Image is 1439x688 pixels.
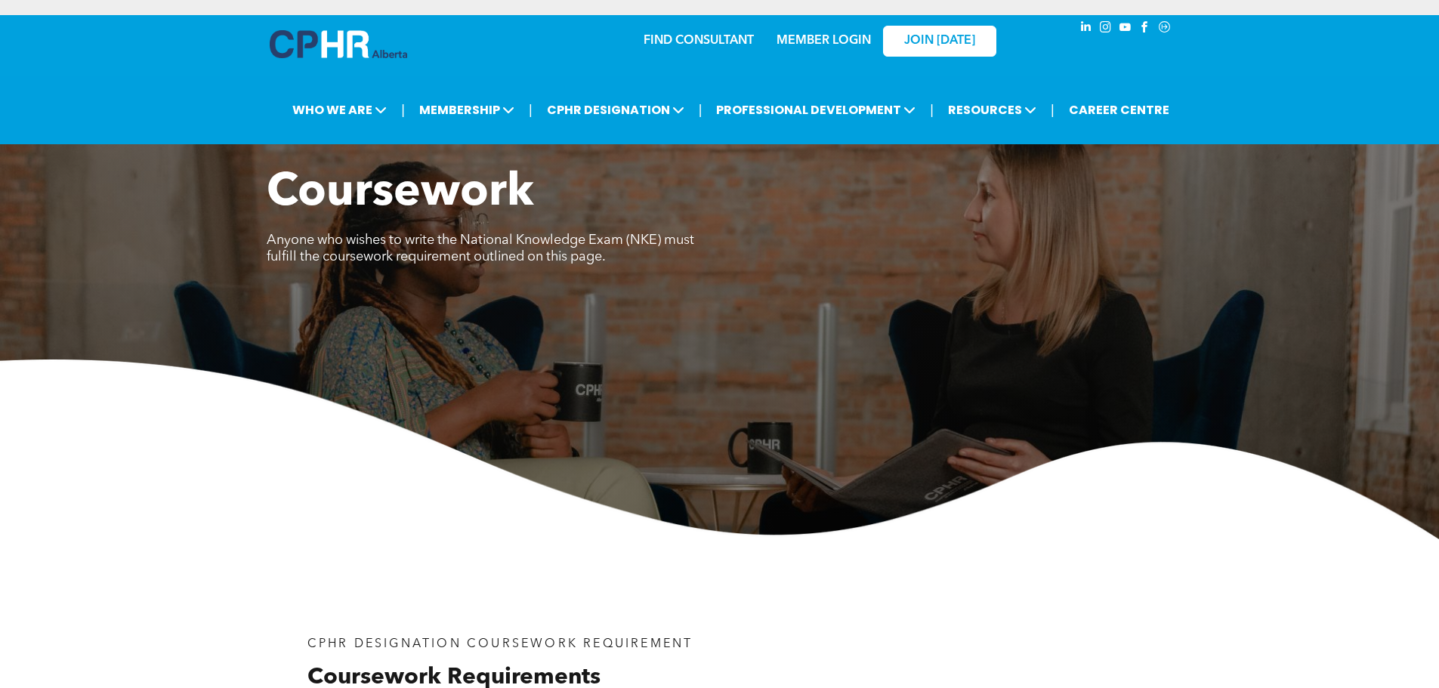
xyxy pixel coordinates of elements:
a: MEMBER LOGIN [777,35,871,47]
a: instagram [1098,19,1114,39]
a: youtube [1117,19,1134,39]
a: linkedin [1078,19,1095,39]
a: facebook [1137,19,1153,39]
span: MEMBERSHIP [415,96,519,124]
li: | [401,94,405,125]
a: FIND CONSULTANT [644,35,754,47]
span: RESOURCES [943,96,1041,124]
span: CPHR DESIGNATION [542,96,689,124]
span: WHO WE ARE [288,96,391,124]
span: PROFESSIONAL DEVELOPMENT [712,96,920,124]
span: JOIN [DATE] [904,34,975,48]
a: Social network [1156,19,1173,39]
span: Coursework [267,171,534,216]
a: CAREER CENTRE [1064,96,1174,124]
li: | [930,94,934,125]
span: Anyone who wishes to write the National Knowledge Exam (NKE) must fulfill the coursework requirem... [267,233,694,264]
li: | [699,94,703,125]
span: CPHR DESIGNATION COURSEWORK REQUIREMENT [307,638,693,650]
li: | [1051,94,1055,125]
li: | [529,94,533,125]
a: JOIN [DATE] [883,26,996,57]
img: A blue and white logo for cp alberta [270,30,407,58]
